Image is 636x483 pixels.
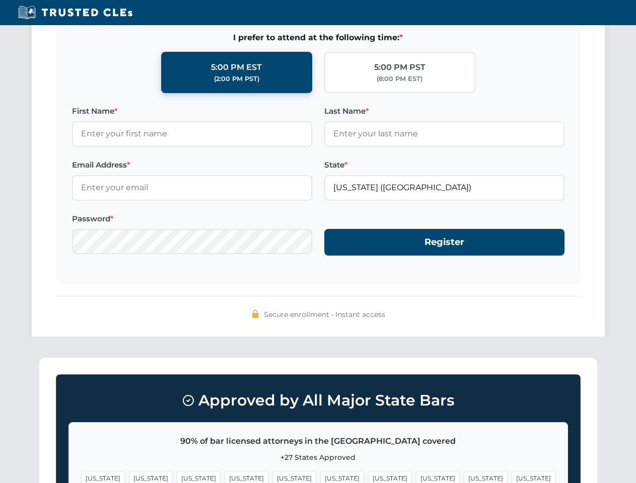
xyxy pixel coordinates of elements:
[251,310,259,318] img: 🔒
[72,159,312,171] label: Email Address
[324,229,564,256] button: Register
[324,121,564,146] input: Enter your last name
[15,5,135,20] img: Trusted CLEs
[72,175,312,200] input: Enter your email
[72,105,312,117] label: First Name
[377,74,422,84] div: (8:00 PM EST)
[324,105,564,117] label: Last Name
[68,387,568,414] h3: Approved by All Major State Bars
[72,31,564,44] span: I prefer to attend at the following time:
[211,61,262,74] div: 5:00 PM EST
[81,452,555,463] p: +27 States Approved
[72,121,312,146] input: Enter your first name
[374,61,426,74] div: 5:00 PM PST
[324,175,564,200] input: Florida (FL)
[324,159,564,171] label: State
[81,435,555,448] p: 90% of bar licensed attorneys in the [GEOGRAPHIC_DATA] covered
[264,309,385,320] span: Secure enrollment • Instant access
[214,74,259,84] div: (2:00 PM PST)
[72,213,312,225] label: Password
